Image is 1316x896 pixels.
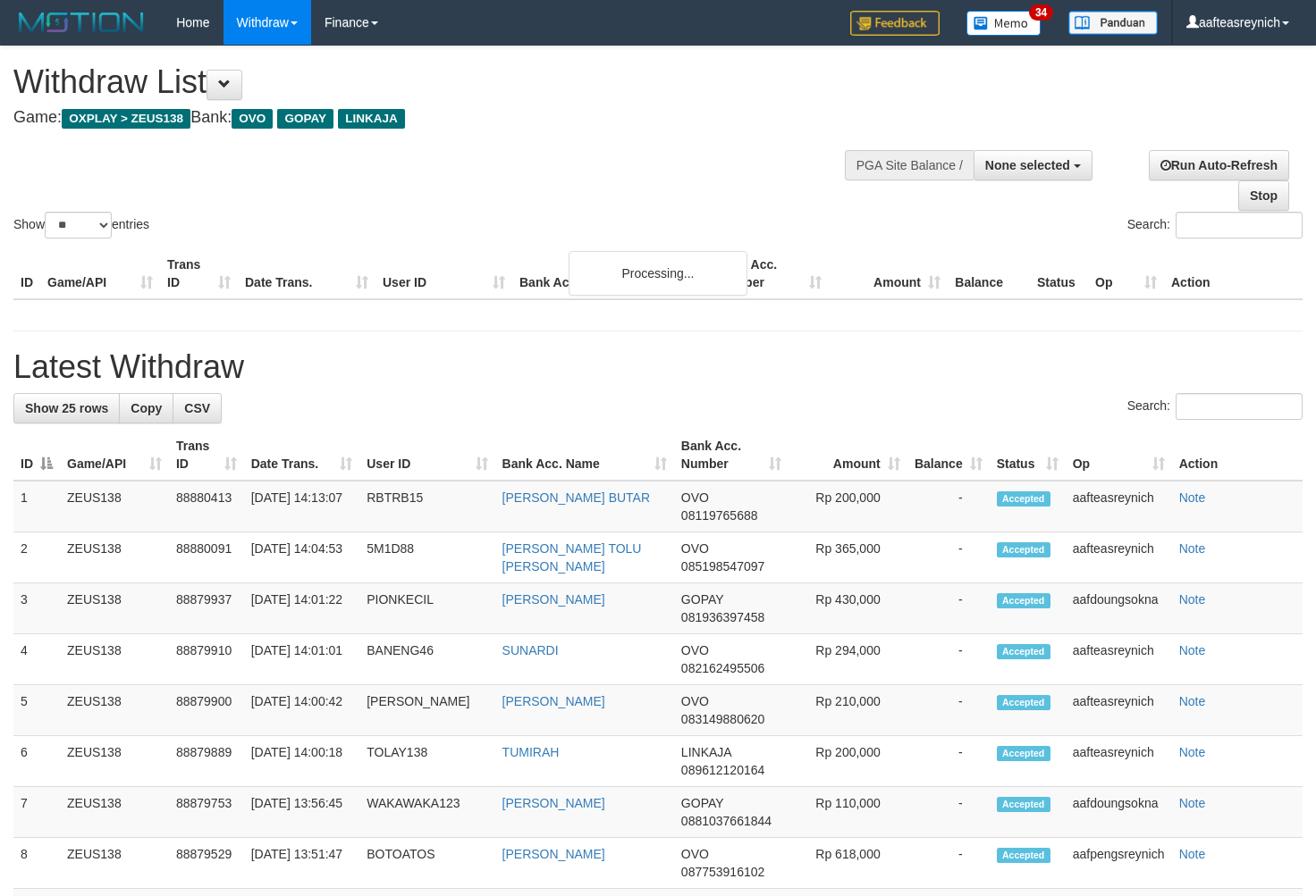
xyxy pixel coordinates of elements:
a: Note [1179,643,1206,657]
th: Bank Acc. Number [710,248,829,299]
td: - [907,583,990,634]
img: Feedback.jpg [850,11,940,36]
span: Show 25 rows [25,401,108,415]
td: - [907,634,990,685]
img: panduan.png [1068,11,1158,35]
span: Accepted [997,848,1050,863]
span: Accepted [997,542,1050,557]
td: aafteasreynich [1066,685,1172,736]
a: Stop [1238,180,1289,211]
span: Accepted [997,746,1050,761]
th: Status [1030,248,1088,299]
th: Trans ID [160,248,238,299]
span: Copy 08119765688 to clipboard [681,508,758,523]
th: Op [1088,248,1164,299]
td: 1 [13,481,60,532]
td: 88880413 [169,481,244,532]
td: - [907,736,990,787]
td: BANENG46 [359,634,494,685]
td: 4 [13,634,60,685]
td: PIONKECIL [359,583,494,634]
span: None selected [985,158,1070,172]
span: LINKAJA [681,745,731,759]
a: Note [1179,541,1206,556]
span: OXPLAY > ZEUS138 [62,109,190,129]
a: [PERSON_NAME] [502,694,605,708]
a: Note [1179,694,1206,708]
td: Rp 110,000 [789,787,907,838]
input: Search: [1176,393,1303,420]
span: Copy [131,401,162,415]
span: Accepted [997,491,1050,507]
a: [PERSON_NAME] [502,592,605,607]
span: Copy 0881037661844 to clipboard [681,814,772,828]
th: ID: activate to sort column descending [13,430,60,481]
td: ZEUS138 [60,532,169,583]
td: 88879753 [169,787,244,838]
a: SUNARDI [502,643,559,657]
span: OVO [681,694,709,708]
th: Game/API: activate to sort column ascending [60,430,169,481]
span: Copy 087753916102 to clipboard [681,865,764,879]
img: MOTION_logo.png [13,9,149,36]
td: 7 [13,787,60,838]
a: Show 25 rows [13,393,120,423]
span: GOPAY [681,592,723,607]
td: aafdoungsokna [1066,787,1172,838]
td: [DATE] 13:56:45 [244,787,360,838]
td: 3 [13,583,60,634]
a: Note [1179,745,1206,759]
td: [DATE] 14:04:53 [244,532,360,583]
th: Date Trans.: activate to sort column ascending [244,430,360,481]
td: TOLAY138 [359,736,494,787]
span: CSV [184,401,210,415]
a: [PERSON_NAME] [502,796,605,810]
input: Search: [1176,212,1303,239]
h4: Game: Bank: [13,109,859,127]
a: Note [1179,592,1206,607]
td: Rp 210,000 [789,685,907,736]
span: Copy 081936397458 to clipboard [681,610,764,624]
a: Note [1179,490,1206,505]
span: OVO [681,847,709,861]
span: GOPAY [681,796,723,810]
span: Copy 082162495506 to clipboard [681,661,764,675]
th: Date Trans. [238,248,375,299]
div: Processing... [569,251,747,296]
th: Bank Acc. Number: activate to sort column ascending [674,430,789,481]
th: ID [13,248,40,299]
span: OVO [681,643,709,657]
th: Balance: activate to sort column ascending [907,430,990,481]
td: [DATE] 13:51:47 [244,838,360,889]
a: [PERSON_NAME] BUTAR [502,490,650,505]
td: ZEUS138 [60,634,169,685]
td: 2 [13,532,60,583]
th: User ID [375,248,512,299]
th: Op: activate to sort column ascending [1066,430,1172,481]
td: [DATE] 14:01:22 [244,583,360,634]
label: Search: [1127,212,1303,239]
td: ZEUS138 [60,583,169,634]
button: None selected [974,150,1092,180]
td: aafteasreynich [1066,634,1172,685]
td: [DATE] 14:00:18 [244,736,360,787]
td: - [907,532,990,583]
td: - [907,838,990,889]
th: Action [1164,248,1303,299]
span: Accepted [997,593,1050,608]
span: 34 [1029,4,1053,21]
a: [PERSON_NAME] TOLU [PERSON_NAME] [502,541,642,574]
a: Copy [119,393,173,423]
td: Rp 200,000 [789,736,907,787]
td: Rp 618,000 [789,838,907,889]
th: Amount: activate to sort column ascending [789,430,907,481]
th: Game/API [40,248,160,299]
img: Button%20Memo.svg [966,11,1042,36]
td: 6 [13,736,60,787]
td: - [907,481,990,532]
span: OVO [232,109,273,129]
td: [DATE] 14:00:42 [244,685,360,736]
td: aafteasreynich [1066,532,1172,583]
a: [PERSON_NAME] [502,847,605,861]
th: Bank Acc. Name: activate to sort column ascending [495,430,674,481]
